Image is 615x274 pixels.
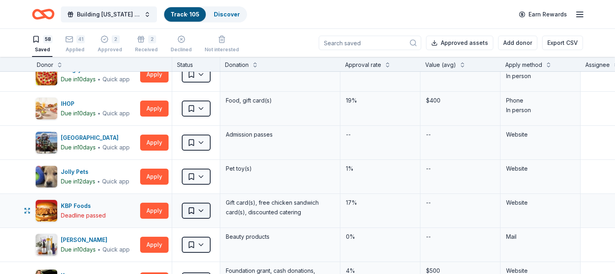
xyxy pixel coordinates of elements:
div: Due in 10 days [61,109,96,118]
div: Phone [506,96,575,105]
div: 2 [148,35,156,43]
div: Approved [98,46,122,53]
button: Add donor [498,36,537,50]
button: Track· 105Discover [163,6,247,22]
img: Image for Hungry Howie's [36,64,57,85]
div: Deadline passed [61,211,106,220]
button: Export CSV [542,36,583,50]
button: Image for Jellystone Park Zion[GEOGRAPHIC_DATA]Due in10days∙Quick app [35,131,137,154]
button: 41Applied [65,32,85,57]
div: 0% [345,231,415,242]
div: [PERSON_NAME] [61,235,130,245]
div: Website [506,164,575,173]
div: Mail [506,232,575,242]
div: Quick app [102,75,130,83]
div: Website [506,198,575,208]
div: Status [172,57,220,71]
span: ∙ [97,76,101,83]
a: Track· 105 [171,11,199,18]
img: Image for IHOP [36,98,57,119]
button: 2Received [135,32,158,57]
div: Quick app [102,109,130,117]
div: Declined [171,46,192,53]
div: Jolly Pets [61,167,129,177]
div: 2 [112,35,120,43]
img: Image for Jolly Pets [36,166,57,187]
div: -- [425,129,432,140]
button: Not interested [205,32,239,57]
div: Due in 12 days [61,177,95,186]
button: Apply [140,66,169,83]
div: Due in 10 days [61,143,96,152]
button: Apply [140,135,169,151]
div: Donation [225,60,249,70]
div: Not interested [205,42,239,48]
div: Received [135,46,158,53]
div: -- [425,197,432,208]
div: Quick app [102,177,129,185]
button: Building [US_STATE] Youth Gala [61,6,157,22]
button: Image for Hungry Howie'sHungry Howie'sDue in10days∙Quick app [35,63,137,86]
div: Admission passes [225,129,335,140]
button: Apply [140,203,169,219]
button: Image for IHOPIHOPDue in10days∙Quick app [35,97,137,120]
button: 2Approved [98,32,122,57]
img: Image for Kiehl's [36,234,57,256]
div: -- [345,129,352,140]
div: Saved [32,46,52,53]
div: IHOP [61,99,130,109]
div: Apply method [505,60,542,70]
span: ∙ [97,246,101,253]
a: Home [32,5,54,24]
div: Due in 10 days [61,75,96,84]
span: Building [US_STATE] Youth Gala [77,10,141,19]
button: Image for Kiehl's[PERSON_NAME]Due in10days∙Quick app [35,234,137,256]
button: Apply [140,237,169,253]
div: 17% [345,197,415,208]
div: In person [506,105,575,115]
div: 41 [76,35,85,43]
span: ∙ [97,178,100,185]
div: In person [506,71,575,81]
div: 58 [43,35,52,43]
button: Image for Jolly PetsJolly PetsDue in12days∙Quick app [35,165,137,188]
div: 1% [345,163,415,174]
div: Food, gift card(s) [225,95,335,106]
button: Image for KBP FoodsKBP FoodsDeadline passed [35,199,137,222]
img: Image for KBP Foods [36,200,57,222]
div: Donor [37,60,53,70]
div: Quick app [102,143,130,151]
div: Approval rate [345,60,381,70]
span: ∙ [97,144,101,151]
button: Apply [140,101,169,117]
div: $400 [425,95,495,106]
div: Gift card(s), free chicken sandwich card(s), discounted catering [225,197,335,218]
div: -- [425,231,432,242]
div: 19% [345,95,415,106]
div: Quick app [102,246,130,254]
div: Assignee [585,60,610,70]
button: Approved assets [426,36,493,50]
div: Website [506,130,575,139]
div: -- [425,163,432,174]
div: KBP Foods [61,201,106,211]
button: Declined [171,32,192,57]
button: 58Saved [32,32,52,57]
div: Value (avg) [425,60,456,70]
div: Applied [65,46,85,53]
div: Beauty products [225,231,335,242]
span: ∙ [97,110,101,117]
button: Apply [140,169,169,185]
img: Image for Jellystone Park Zion [36,132,57,153]
div: [GEOGRAPHIC_DATA] [61,133,130,143]
div: Pet toy(s) [225,163,335,174]
input: Search saved [319,36,421,50]
a: Earn Rewards [514,7,572,22]
a: Discover [214,11,240,18]
div: Due in 10 days [61,245,96,254]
